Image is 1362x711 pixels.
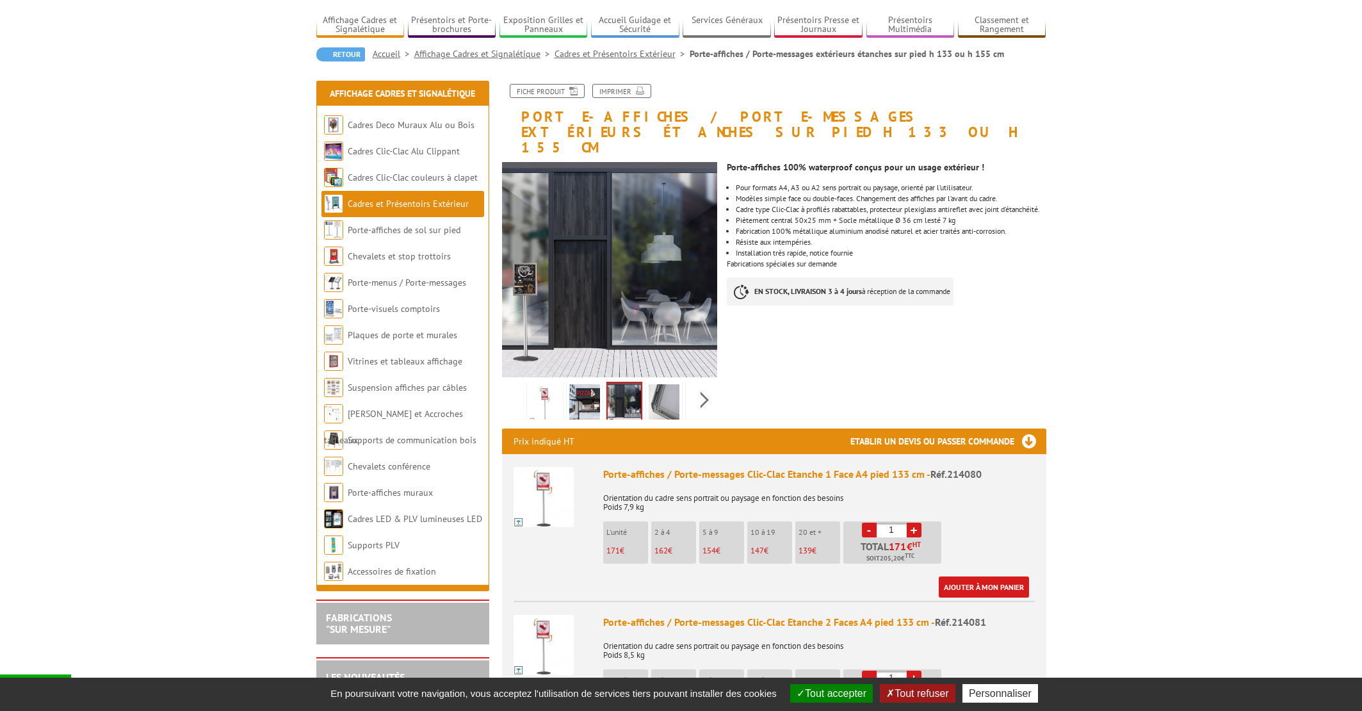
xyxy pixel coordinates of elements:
[736,249,1046,257] li: Installation très rapide, notice fournie
[774,15,863,36] a: Présentoirs Presse et Journaux
[348,539,400,551] a: Supports PLV
[603,615,1035,630] div: Porte-affiches / Porte-messages Clic-Clac Etanche 2 Faces A4 pied 133 cm -
[492,84,1056,156] h1: Porte-affiches / Porte-messages extérieurs étanches sur pied h 133 ou h 155 cm
[348,566,436,577] a: Accessoires de fixation
[850,429,1046,454] h3: Etablir un devis ou passer commande
[880,684,955,703] button: Tout refuser
[736,195,1046,202] li: Modèles simple face ou double-faces. Changement des affiches par l’avant du cadre.
[654,546,696,555] p: €
[324,142,343,161] img: Cadres Clic-Clac Alu Clippant
[348,355,462,367] a: Vitrines et tableaux affichage
[324,535,343,555] img: Supports PLV
[348,329,457,341] a: Plaques de porte et murales
[316,47,365,61] a: Retour
[603,467,1035,482] div: Porte-affiches / Porte-messages Clic-Clac Etanche 1 Face A4 pied 133 cm -
[702,546,744,555] p: €
[930,468,982,480] span: Réf.214080
[912,540,921,549] sup: HT
[799,528,840,537] p: 20 et +
[654,528,696,537] p: 2 à 4
[939,576,1029,598] a: Ajouter à mon panier
[348,382,467,393] a: Suspension affiches par câbles
[326,671,405,683] a: LES NOUVEAUTÉS
[654,545,668,556] span: 162
[514,467,574,527] img: Porte-affiches / Porte-messages Clic-Clac Etanche 1 Face A4 pied 133 cm
[736,227,1046,235] li: Fabrication 100% métallique aluminium anodisé naturel et acier traités anti-corrosion.
[502,162,718,378] img: porte_messages_sol_etanches_exterieurs_sur_pieds_214080_4.jpg
[847,541,941,564] p: Total
[510,84,585,98] a: Fiche produit
[348,434,476,446] a: Supports de communication bois
[862,523,877,537] a: -
[606,676,648,685] p: L'unité
[750,528,792,537] p: 10 à 19
[324,352,343,371] img: Vitrines et tableaux affichage
[348,250,451,262] a: Chevalets et stop trottoirs
[348,461,430,472] a: Chevalets conférence
[935,616,986,628] span: Réf.214081
[754,286,862,296] strong: EN STOCK, LIVRAISON 3 à 4 jours
[324,408,463,446] a: [PERSON_NAME] et Accroches tableaux
[889,541,907,552] span: 171
[324,247,343,266] img: Chevalets et stop trottoirs
[699,389,711,411] span: Next
[324,378,343,397] img: Suspension affiches par câbles
[603,485,1035,512] p: Orientation du cadre sens portrait ou paysage en fonction des besoins Poids 7,9 kg
[750,676,792,685] p: 10 à 19
[499,15,588,36] a: Exposition Grilles et Panneaux
[736,217,1046,224] li: Piètement central 50x25 mm + Socle métallique Ø 36 cm lesté 7 kg
[348,145,460,157] a: Cadres Clic-Clac Alu Clippant
[727,161,984,173] strong: Porte-affiches 100% waterproof conçus pour un usage extérieur !
[962,684,1038,703] button: Personnaliser (fenêtre modale)
[324,115,343,135] img: Cadres Deco Muraux Alu ou Bois
[324,509,343,528] img: Cadres LED & PLV lumineuses LED
[606,528,648,537] p: L'unité
[569,384,600,424] img: porte_messages_sol_etanches_exterieurs_sur_pieds_214080_3.jpg
[324,483,343,502] img: Porte-affiches muraux
[905,552,914,559] sup: TTC
[348,172,478,183] a: Cadres Clic-Clac couleurs à clapet
[324,688,783,699] span: En poursuivant votre navigation, vous acceptez l'utilisation de services tiers pouvant installer ...
[736,206,1046,213] li: Cadre type Clic-Clac à profilés rabattables, protecteur plexiglass antireflet avec joint d’étanch...
[702,676,744,685] p: 5 à 9
[348,224,460,236] a: Porte-affiches de sol sur pied
[799,545,812,556] span: 139
[727,156,1055,318] div: Fabrications spéciales sur demande
[348,513,482,525] a: Cadres LED & PLV lumineuses LED
[880,553,901,564] span: 205,20
[592,84,651,98] a: Imprimer
[654,676,696,685] p: 2 à 4
[326,611,392,635] a: FABRICATIONS"Sur Mesure"
[608,383,641,423] img: porte_messages_sol_etanches_exterieurs_sur_pieds_214080_4.jpg
[606,546,648,555] p: €
[348,487,433,498] a: Porte-affiches muraux
[866,553,914,564] span: Soit €
[606,545,620,556] span: 171
[736,238,1046,246] li: Résiste aux intempéries.
[514,615,574,675] img: Porte-affiches / Porte-messages Clic-Clac Etanche 2 Faces A4 pied 133 cm
[316,15,405,36] a: Affichage Cadres et Signalétique
[750,545,764,556] span: 147
[907,541,912,552] span: €
[414,48,555,60] a: Affichage Cadres et Signalétique
[690,47,1004,60] li: Porte-affiches / Porte-messages extérieurs étanches sur pied h 133 ou h 155 cm
[683,15,771,36] a: Services Généraux
[324,220,343,240] img: Porte-affiches de sol sur pied
[324,168,343,187] img: Cadres Clic-Clac couleurs à clapet
[958,15,1046,36] a: Classement et Rangement
[324,273,343,292] img: Porte-menus / Porte-messages
[702,545,716,556] span: 154
[603,633,1035,660] p: Orientation du cadre sens portrait ou paysage en fonction des besoins Poids 8,5 kg
[324,562,343,581] img: Accessoires de fixation
[324,299,343,318] img: Porte-visuels comptoirs
[702,528,744,537] p: 5 à 9
[790,684,873,703] button: Tout accepter
[866,15,955,36] a: Présentoirs Multimédia
[750,546,792,555] p: €
[530,384,560,424] img: panneaux_affichage_exterieurs_etanches_sur_pied_214080_fleche.jpg
[324,404,343,423] img: Cimaises et Accroches tableaux
[555,48,690,60] a: Cadres et Présentoirs Extérieur
[324,457,343,476] img: Chevalets conférence
[514,429,574,454] p: Prix indiqué HT
[348,198,469,209] a: Cadres et Présentoirs Extérieur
